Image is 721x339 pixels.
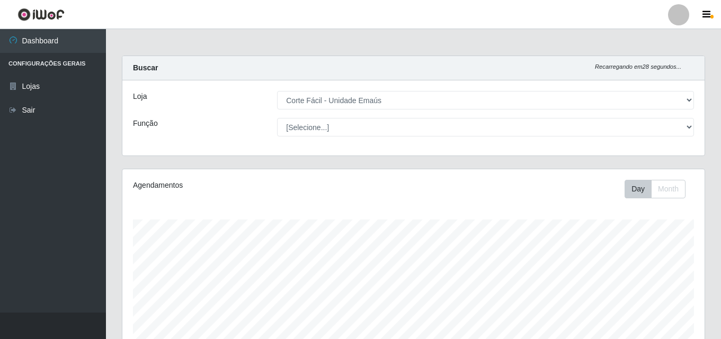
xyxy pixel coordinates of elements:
[595,63,681,70] i: Recarregando em 28 segundos...
[133,91,147,102] label: Loja
[133,118,158,129] label: Função
[625,180,652,198] button: Day
[651,180,686,198] button: Month
[625,180,686,198] div: First group
[17,8,65,21] img: CoreUI Logo
[133,63,158,72] strong: Buscar
[133,180,358,191] div: Agendamentos
[625,180,694,198] div: Toolbar with button groups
